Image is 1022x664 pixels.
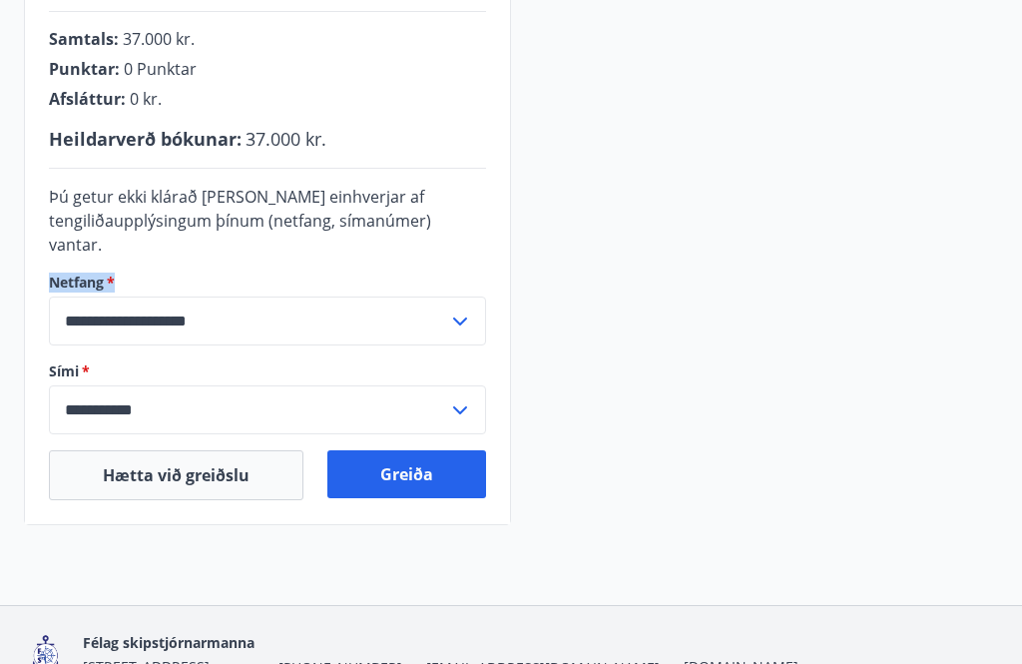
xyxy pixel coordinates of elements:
[123,28,195,50] span: 37.000 kr.
[130,88,162,110] span: 0 kr.
[49,361,486,381] label: Sími
[49,273,486,293] label: Netfang
[83,633,255,652] span: Félag skipstjórnarmanna
[124,58,197,80] span: 0 Punktar
[49,58,120,80] span: Punktar :
[327,450,486,498] button: Greiða
[49,28,119,50] span: Samtals :
[49,450,303,500] button: Hætta við greiðslu
[49,186,431,256] span: Þú getur ekki klárað [PERSON_NAME] einhverjar af tengiliðaupplýsingum þínum (netfang, símanúmer) ...
[49,127,242,151] span: Heildarverð bókunar :
[246,127,326,151] span: 37.000 kr.
[49,88,126,110] span: Afsláttur :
